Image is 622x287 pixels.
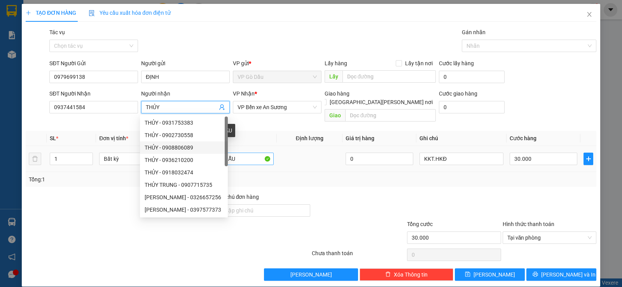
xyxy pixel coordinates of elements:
[439,90,477,97] label: Cước giao hàng
[140,117,228,129] div: THỦY - 0931753383
[26,10,31,16] span: plus
[140,129,228,141] div: THỦY - 0902730558
[145,118,223,127] div: THỦY - 0931753383
[419,153,503,165] input: Ghi Chú
[238,71,317,83] span: VP Gò Dầu
[584,153,593,165] button: plus
[145,205,223,214] div: [PERSON_NAME] - 0397577373
[526,268,596,281] button: printer[PERSON_NAME] và In
[145,131,223,139] div: THỦY - 0902730558
[296,135,323,141] span: Định lượng
[217,204,310,217] input: Ghi chú đơn hàng
[140,179,228,191] div: THỦY TRUNG - 0907715735
[346,153,413,165] input: 0
[264,268,358,281] button: [PERSON_NAME]
[407,221,433,227] span: Tổng cước
[439,101,505,113] input: Cước giao hàng
[140,154,228,166] div: THỦY - 0936210200
[141,89,230,98] div: Người nhận
[233,59,321,68] div: VP gửi
[439,71,505,83] input: Cước lấy hàng
[507,232,592,244] span: Tại văn phòng
[327,98,436,106] span: [GEOGRAPHIC_DATA][PERSON_NAME] nơi
[311,249,406,263] div: Chưa thanh toán
[49,59,138,68] div: SĐT Người Gửi
[462,29,486,35] label: Gán nhãn
[29,153,41,165] button: delete
[145,181,223,189] div: THỦY TRUNG - 0907715735
[145,168,223,177] div: THỦY - 0918032474
[26,10,76,16] span: TẠO ĐƠN HÀNG
[360,268,453,281] button: deleteXóa Thông tin
[89,10,95,16] img: icon
[217,194,259,200] label: Ghi chú đơn hàng
[503,221,554,227] label: Hình thức thanh toán
[145,193,223,202] div: [PERSON_NAME] - 0326657256
[385,271,391,278] span: delete
[50,135,56,141] span: SL
[190,153,274,165] input: VD: Bàn, Ghế
[584,156,593,162] span: plus
[145,143,223,152] div: THỦY - 0908806089
[141,59,230,68] div: Người gửi
[465,271,470,278] span: save
[140,204,228,216] div: THỦY - 0397577373
[439,60,474,66] label: Cước lấy hàng
[402,59,436,68] span: Lấy tận nơi
[140,141,228,154] div: THỦY - 0908806089
[533,271,538,278] span: printer
[345,109,436,122] input: Dọc đường
[325,60,347,66] span: Lấy hàng
[586,11,592,17] span: close
[473,270,515,279] span: [PERSON_NAME]
[346,135,374,141] span: Giá trị hàng
[89,10,171,16] span: Yêu cầu xuất hóa đơn điện tử
[233,90,255,97] span: VP Nhận
[342,70,436,83] input: Dọc đường
[238,101,317,113] span: VP Bến xe An Sương
[455,268,525,281] button: save[PERSON_NAME]
[219,104,225,110] span: user-add
[510,135,536,141] span: Cước hàng
[541,270,596,279] span: [PERSON_NAME] và In
[104,153,178,165] span: Bất kỳ
[394,270,428,279] span: Xóa Thông tin
[140,191,228,204] div: THỦY - 0326657256
[99,135,128,141] span: Đơn vị tính
[578,4,600,26] button: Close
[325,70,342,83] span: Lấy
[325,90,349,97] span: Giao hàng
[49,89,138,98] div: SĐT Người Nhận
[140,166,228,179] div: THỦY - 0918032474
[29,175,241,184] div: Tổng: 1
[325,109,345,122] span: Giao
[290,270,332,279] span: [PERSON_NAME]
[416,131,507,146] th: Ghi chú
[49,29,65,35] label: Tác vụ
[145,156,223,164] div: THỦY - 0936210200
